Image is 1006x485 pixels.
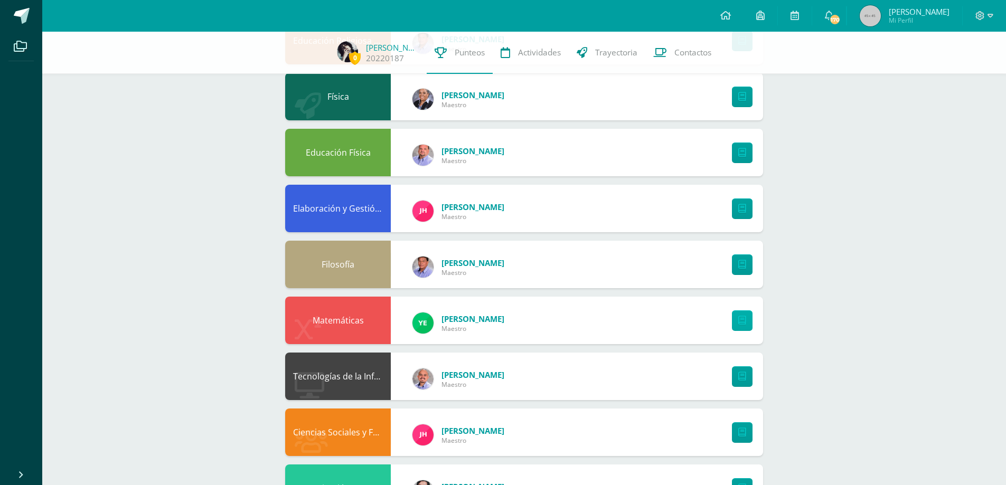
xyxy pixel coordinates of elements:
img: 6c58b5a751619099581147680274b29f.png [412,145,434,166]
span: 0 [349,51,361,64]
div: Ciencias Sociales y Formación Ciudadana [285,408,391,456]
span: Trayectoria [595,47,637,58]
div: Matemáticas [285,297,391,344]
div: Filosofía [285,241,391,288]
img: 3f99dc8a7d7976e2e7dde9168a8ff500.png [412,256,434,278]
div: Educación Física [285,129,391,176]
span: Actividades [518,47,561,58]
span: Maestro [441,380,504,389]
span: Maestro [441,156,504,165]
span: Maestro [441,436,504,445]
img: fd93c6619258ae32e8e829e8701697bb.png [412,312,434,334]
span: [PERSON_NAME] [441,313,504,324]
a: [PERSON_NAME] [366,42,419,53]
span: Contactos [674,47,711,58]
span: Maestro [441,100,504,109]
span: [PERSON_NAME] [441,369,504,380]
div: Física [285,73,391,120]
span: [PERSON_NAME] [441,258,504,268]
span: Punteos [455,47,485,58]
span: Mi Perfil [889,16,949,25]
img: bd0b3bf7d2651180b8b8f3b989d62735.png [337,41,358,62]
img: f4ddca51a09d81af1cee46ad6847c426.png [412,368,434,389]
span: [PERSON_NAME] [441,146,504,156]
span: Maestro [441,324,504,333]
img: 9ad395a2b3278756a684ab4cb00aaf35.png [412,424,434,445]
span: [PERSON_NAME] [441,425,504,436]
img: 45x45 [860,5,881,26]
div: Elaboración y Gestión de Proyectos [285,185,391,232]
span: Maestro [441,268,504,277]
a: Trayectoria [569,32,645,74]
div: Tecnologías de la Información y la Comunicación [285,353,391,400]
span: [PERSON_NAME] [441,202,504,212]
a: Punteos [427,32,493,74]
span: 170 [829,14,841,25]
img: 9ad395a2b3278756a684ab4cb00aaf35.png [412,201,434,222]
img: 9e49cc04fe5cda7a3ba5b17913702b06.png [412,89,434,110]
span: [PERSON_NAME] [889,6,949,17]
a: Actividades [493,32,569,74]
a: Contactos [645,32,719,74]
span: Maestro [441,212,504,221]
span: [PERSON_NAME] [441,90,504,100]
a: 20220187 [366,53,404,64]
